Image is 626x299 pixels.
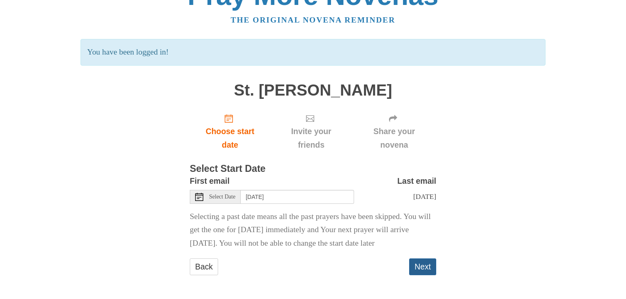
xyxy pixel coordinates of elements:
[409,258,436,275] button: Next
[81,39,545,66] p: You have been logged in!
[413,192,436,201] span: [DATE]
[397,174,436,188] label: Last email
[190,258,218,275] a: Back
[190,164,436,174] h3: Select Start Date
[270,107,352,156] div: Click "Next" to confirm your start date first.
[190,107,270,156] a: Choose start date
[209,194,235,200] span: Select Date
[198,125,262,152] span: Choose start date
[352,107,436,156] div: Click "Next" to confirm your start date first.
[190,210,436,251] p: Selecting a past date means all the past prayers have been skipped. You will get the one for [DAT...
[241,190,354,204] input: Use the arrow keys to pick a date
[190,174,230,188] label: First email
[278,125,344,152] span: Invite your friends
[360,125,428,152] span: Share your novena
[231,16,396,24] a: The original novena reminder
[190,82,436,99] h1: St. [PERSON_NAME]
